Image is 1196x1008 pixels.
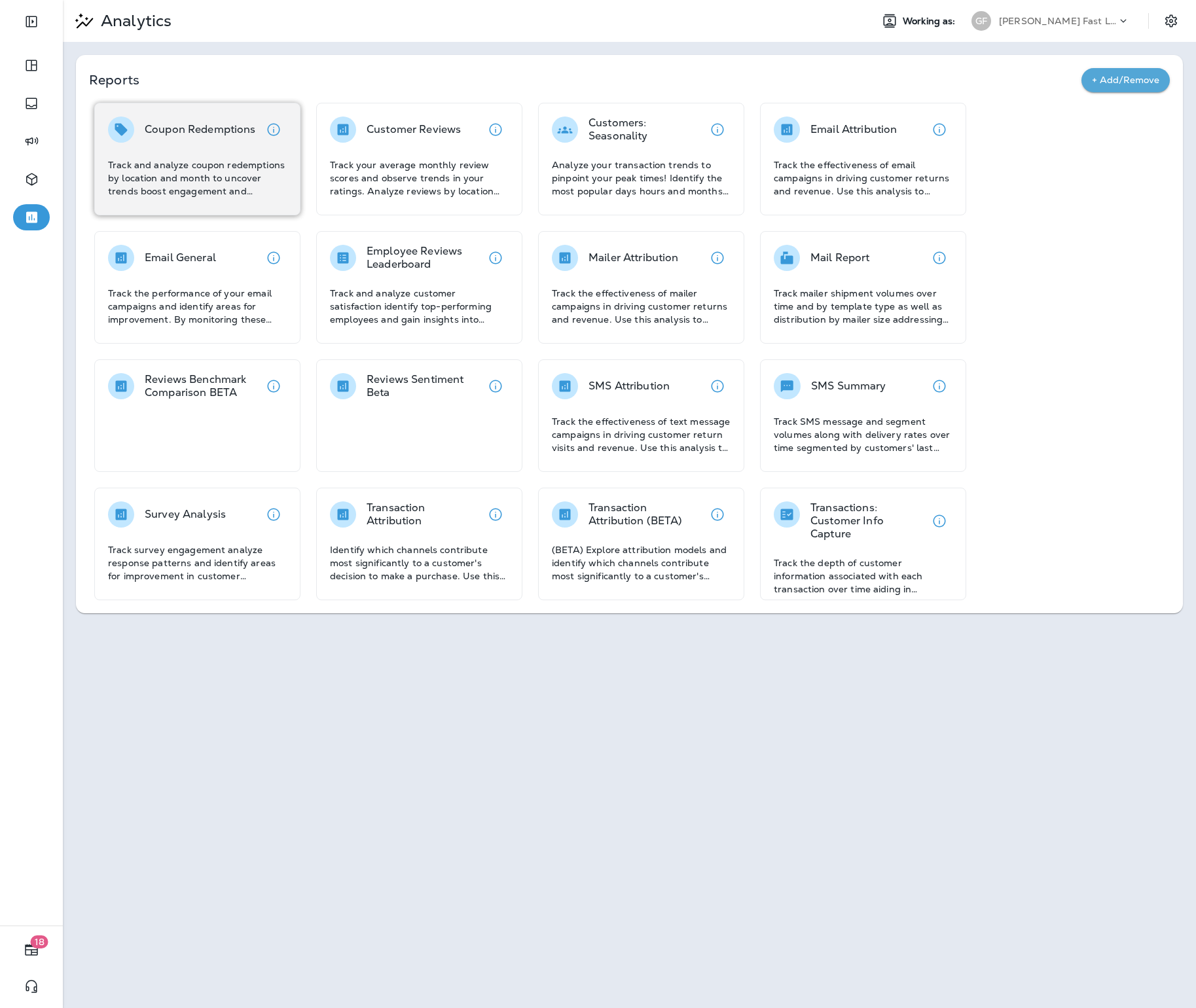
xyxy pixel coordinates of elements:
[367,373,482,399] p: Reviews Sentiment Beta
[261,245,287,271] button: View details
[1081,68,1170,92] button: + Add/Remove
[811,380,886,393] p: SMS Summary
[330,543,509,583] p: Identify which channels contribute most significantly to a customer's decision to make a purchase...
[774,415,952,454] p: Track SMS message and segment volumes along with delivery rates over time segmented by customers'...
[261,501,287,528] button: View details
[926,508,952,534] button: View details
[89,71,1081,89] p: Reports
[774,158,952,198] p: Track the effectiveness of email campaigns in driving customer returns and revenue. Use this anal...
[704,373,731,399] button: View details
[482,245,509,271] button: View details
[704,501,731,528] button: View details
[903,16,958,27] span: Working as:
[810,501,926,541] p: Transactions: Customer Info Capture
[145,373,261,399] p: Reviews Benchmark Comparison BETA
[13,9,50,35] button: Expand Sidebar
[108,287,287,326] p: Track the performance of your email campaigns and identify areas for improvement. By monitoring t...
[330,158,509,198] p: Track your average monthly review scores and observe trends in your ratings. Analyze reviews by l...
[774,287,952,326] p: Track mailer shipment volumes over time and by template type as well as distribution by mailer si...
[810,123,897,136] p: Email Attribution
[552,287,731,326] p: Track the effectiveness of mailer campaigns in driving customer returns and revenue. Use this ana...
[552,158,731,198] p: Analyze your transaction trends to pinpoint your peak times! Identify the most popular days hours...
[704,117,731,143] button: View details
[482,117,509,143] button: View details
[999,16,1117,26] p: [PERSON_NAME] Fast Lube dba [PERSON_NAME]
[367,245,482,271] p: Employee Reviews Leaderboard
[971,11,991,31] div: GF
[96,11,172,31] p: Analytics
[589,117,704,143] p: Customers: Seasonality
[31,935,48,948] span: 18
[145,508,226,521] p: Survey Analysis
[482,501,509,528] button: View details
[926,245,952,271] button: View details
[704,245,731,271] button: View details
[261,117,287,143] button: View details
[482,373,509,399] button: View details
[145,251,216,264] p: Email General
[108,543,287,583] p: Track survey engagement analyze response patterns and identify areas for improvement in customer ...
[926,373,952,399] button: View details
[261,373,287,399] button: View details
[145,123,256,136] p: Coupon Redemptions
[330,287,509,326] p: Track and analyze customer satisfaction identify top-performing employees and gain insights into ...
[552,543,731,583] p: (BETA) Explore attribution models and identify which channels contribute most significantly to a ...
[367,123,461,136] p: Customer Reviews
[589,251,679,264] p: Mailer Attribution
[1159,9,1183,33] button: Settings
[774,556,952,596] p: Track the depth of customer information associated with each transaction over time aiding in asse...
[552,415,731,454] p: Track the effectiveness of text message campaigns in driving customer return visits and revenue. ...
[589,380,670,393] p: SMS Attribution
[367,501,482,528] p: Transaction Attribution
[13,937,50,963] button: 18
[810,251,870,264] p: Mail Report
[108,158,287,198] p: Track and analyze coupon redemptions by location and month to uncover trends boost engagement and...
[926,117,952,143] button: View details
[589,501,704,528] p: Transaction Attribution (BETA)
